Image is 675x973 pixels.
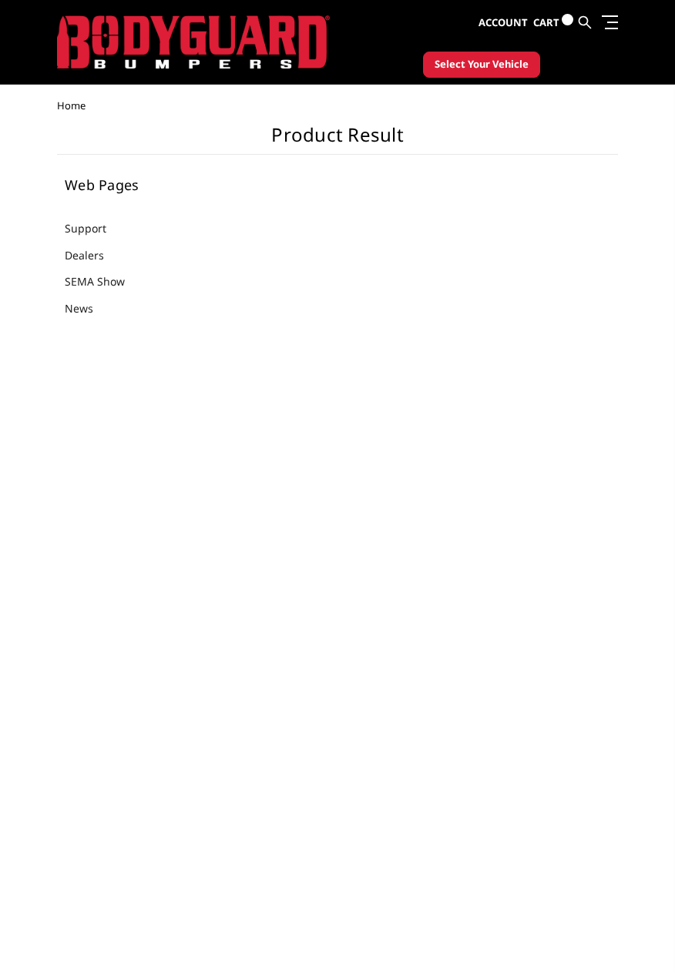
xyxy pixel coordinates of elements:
span: Select Your Vehicle [435,57,529,72]
a: Cart [533,2,573,44]
a: Support [65,220,126,236]
button: Select Your Vehicle [423,52,540,78]
a: Dealers [65,247,123,263]
a: Account [479,2,528,44]
h5: Web Pages [65,178,229,192]
span: Cart [533,15,559,29]
a: News [65,300,112,316]
span: Account [479,15,528,29]
span: Home [57,99,86,112]
h1: Product Result [57,127,618,155]
img: BODYGUARD BUMPERS [57,15,330,69]
a: SEMA Show [65,273,144,289]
